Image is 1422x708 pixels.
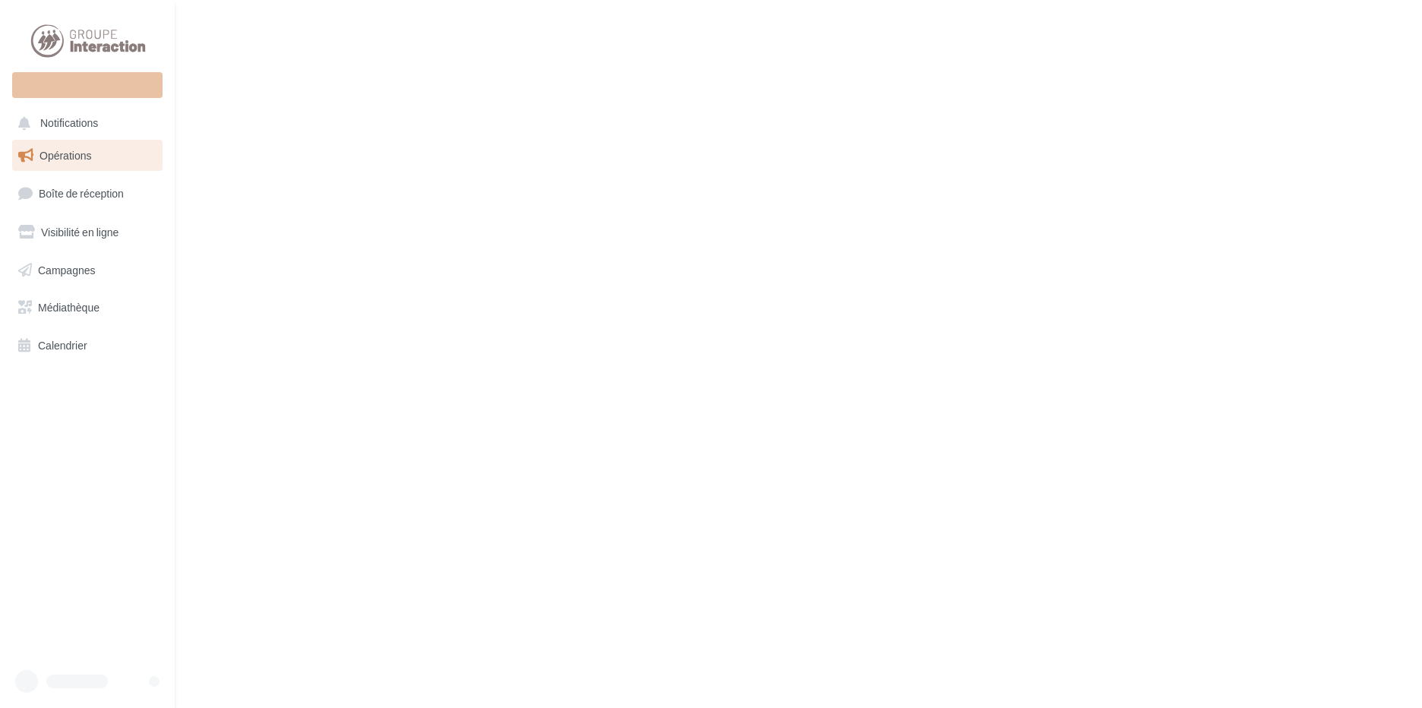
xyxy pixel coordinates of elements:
a: Boîte de réception [9,177,166,210]
span: Notifications [40,117,98,130]
a: Visibilité en ligne [9,217,166,248]
span: Campagnes [38,263,96,276]
a: Opérations [9,140,166,172]
a: Calendrier [9,330,166,362]
span: Médiathèque [38,301,100,314]
span: Boîte de réception [39,187,124,200]
a: Campagnes [9,254,166,286]
span: Opérations [39,149,91,162]
div: Nouvelle campagne [12,72,163,98]
span: Calendrier [38,339,87,352]
span: Visibilité en ligne [41,226,118,239]
a: Médiathèque [9,292,166,324]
